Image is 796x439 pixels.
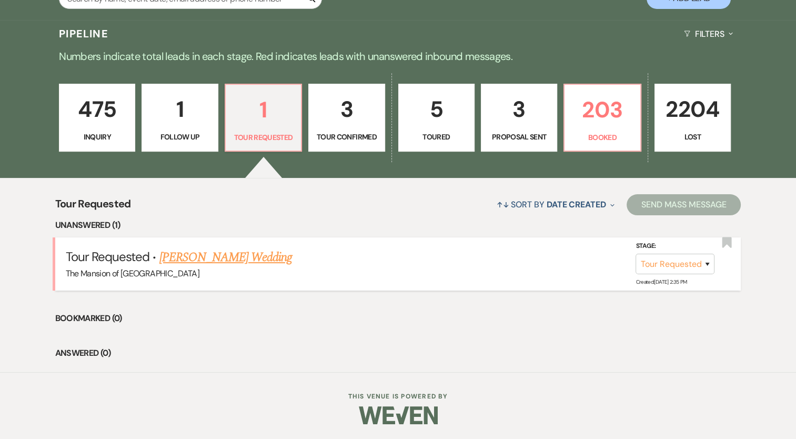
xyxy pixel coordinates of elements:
a: 203Booked [563,84,641,152]
p: 1 [232,92,295,127]
p: 3 [488,92,550,127]
button: Filters [680,20,737,48]
p: 475 [66,92,128,127]
label: Stage: [636,241,714,252]
img: Weven Logo [359,397,438,434]
p: Booked [571,132,633,143]
p: Follow Up [148,131,211,143]
p: 2204 [661,92,724,127]
span: Created: [DATE] 2:35 PM [636,278,687,285]
button: Send Mass Message [627,194,741,215]
p: Proposal Sent [488,131,550,143]
p: 3 [315,92,378,127]
a: 1Tour Requested [225,84,302,152]
p: Inquiry [66,131,128,143]
p: Numbers indicate total leads in each stage. Red indicates leads with unanswered inbound messages. [19,48,777,65]
a: 3Proposal Sent [481,84,557,152]
a: 1Follow Up [142,84,218,152]
p: Lost [661,131,724,143]
p: 1 [148,92,211,127]
li: Bookmarked (0) [55,312,741,325]
span: The Mansion of [GEOGRAPHIC_DATA] [66,268,200,279]
p: 5 [405,92,468,127]
span: Tour Requested [55,196,131,218]
button: Sort By Date Created [492,191,619,218]
a: 3Tour Confirmed [308,84,385,152]
a: [PERSON_NAME] Wedding [159,248,293,267]
p: Tour Confirmed [315,131,378,143]
p: Toured [405,131,468,143]
p: 203 [571,92,633,127]
a: 2204Lost [654,84,731,152]
span: ↑↓ [497,199,509,210]
span: Tour Requested [66,248,150,265]
a: 5Toured [398,84,475,152]
span: Date Created [547,199,606,210]
li: Unanswered (1) [55,218,741,232]
h3: Pipeline [59,26,108,41]
p: Tour Requested [232,132,295,143]
li: Answered (0) [55,346,741,360]
a: 475Inquiry [59,84,135,152]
